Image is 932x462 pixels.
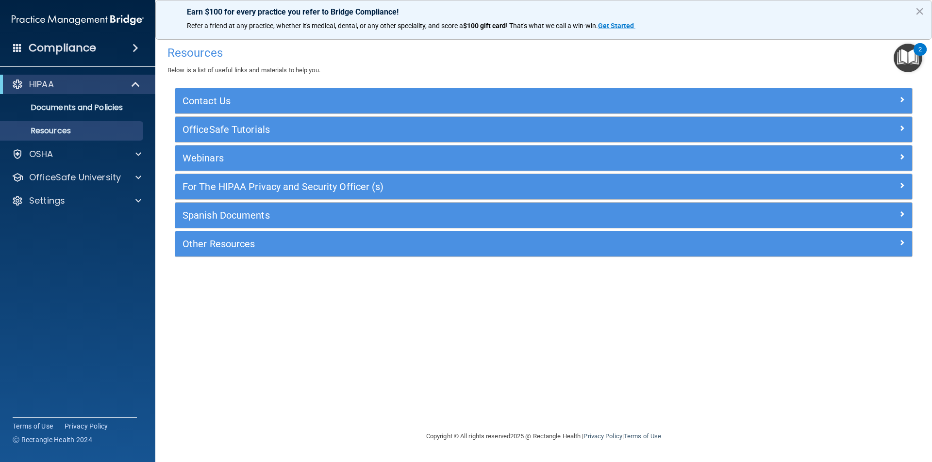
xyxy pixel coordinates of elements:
h4: Compliance [29,41,96,55]
a: OfficeSafe Tutorials [183,122,905,137]
a: Other Resources [183,236,905,252]
p: Settings [29,195,65,207]
p: Earn $100 for every practice you refer to Bridge Compliance! [187,7,900,16]
h4: Resources [167,47,920,59]
h5: Webinars [183,153,721,163]
h5: Other Resources [183,239,721,249]
p: Resources [6,126,139,136]
p: OfficeSafe University [29,172,121,183]
span: ! That's what we call a win-win. [506,22,598,30]
h5: Spanish Documents [183,210,721,221]
p: HIPAA [29,79,54,90]
h5: OfficeSafe Tutorials [183,124,721,135]
strong: Get Started [598,22,634,30]
a: OfficeSafe University [12,172,141,183]
a: Webinars [183,150,905,166]
a: Privacy Policy [583,432,622,440]
button: Open Resource Center, 2 new notifications [894,44,922,72]
p: OSHA [29,148,53,160]
a: OSHA [12,148,141,160]
a: Get Started [598,22,635,30]
a: Terms of Use [624,432,661,440]
div: Copyright © All rights reserved 2025 @ Rectangle Health | | [366,421,721,452]
a: Settings [12,195,141,207]
a: Spanish Documents [183,207,905,223]
a: HIPAA [12,79,141,90]
span: Refer a friend at any practice, whether it's medical, dental, or any other speciality, and score a [187,22,463,30]
strong: $100 gift card [463,22,506,30]
p: Documents and Policies [6,103,139,112]
h5: For The HIPAA Privacy and Security Officer (s) [183,181,721,192]
img: PMB logo [12,10,144,30]
button: Close [915,3,924,19]
span: Ⓒ Rectangle Health 2024 [13,435,92,445]
a: For The HIPAA Privacy and Security Officer (s) [183,179,905,194]
div: 2 [918,49,922,62]
a: Terms of Use [13,421,53,431]
span: Below is a list of useful links and materials to help you. [167,66,320,74]
a: Privacy Policy [65,421,108,431]
h5: Contact Us [183,96,721,106]
a: Contact Us [183,93,905,109]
